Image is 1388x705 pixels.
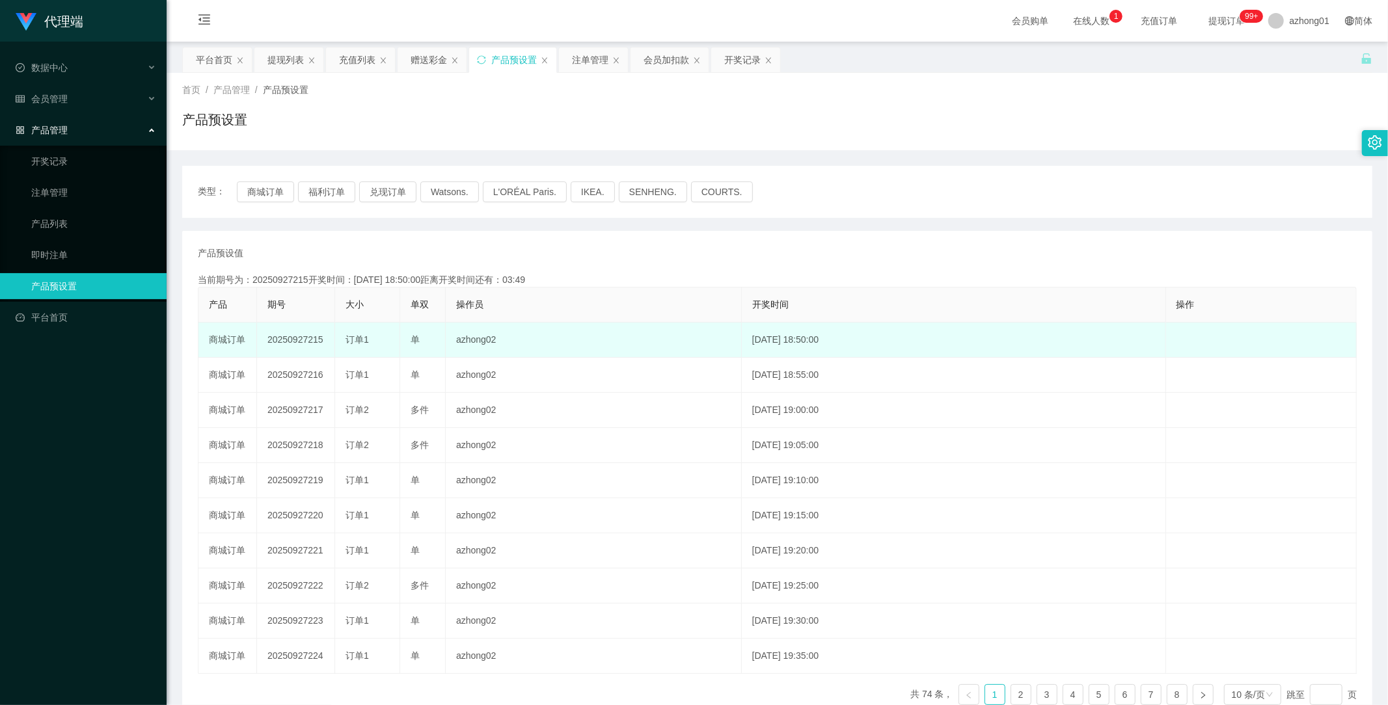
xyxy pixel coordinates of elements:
[1177,299,1195,310] span: 操作
[346,369,369,380] span: 订单1
[752,299,789,310] span: 开奖时间
[965,691,973,699] i: 图标: left
[446,393,742,428] td: azhong02
[742,498,1166,533] td: [DATE] 19:15:00
[1115,685,1135,704] a: 6
[257,428,335,463] td: 20250927218
[16,94,25,103] i: 图标: table
[198,498,257,533] td: 商城订单
[1115,684,1136,705] li: 6
[446,604,742,639] td: azhong02
[446,428,742,463] td: azhong02
[1266,691,1273,700] i: 图标: down
[411,369,420,380] span: 单
[182,85,200,95] span: 首页
[196,47,232,72] div: 平台首页
[477,55,486,64] i: 图标: sync
[446,568,742,604] td: azhong02
[255,85,258,95] span: /
[16,304,156,330] a: 图标: dashboard平台首页
[44,1,83,42] h1: 代理端
[1063,685,1083,704] a: 4
[1114,10,1119,23] p: 1
[198,181,237,202] span: 类型：
[257,568,335,604] td: 20250927222
[1109,10,1123,23] sup: 1
[985,685,1005,704] a: 1
[411,475,420,485] span: 单
[691,181,753,202] button: COURTS.
[257,498,335,533] td: 20250927220
[257,639,335,674] td: 20250927224
[346,440,369,450] span: 订单2
[263,85,308,95] span: 产品预设置
[16,16,83,26] a: 代理端
[446,639,742,674] td: azhong02
[1368,135,1382,150] i: 图标: setting
[411,47,447,72] div: 赠送彩金
[198,568,257,604] td: 商城订单
[742,639,1166,674] td: [DATE] 19:35:00
[16,126,25,135] i: 图标: appstore-o
[16,125,68,135] span: 产品管理
[411,580,429,591] span: 多件
[1037,685,1057,704] a: 3
[411,650,420,661] span: 单
[257,533,335,568] td: 20250927221
[298,181,355,202] button: 福利订单
[411,299,429,310] span: 单双
[206,85,208,95] span: /
[742,568,1166,604] td: [DATE] 19:25:00
[1193,684,1214,705] li: 下一页
[257,358,335,393] td: 20250927216
[420,181,479,202] button: Watsons.
[198,604,257,639] td: 商城订单
[446,463,742,498] td: azhong02
[411,615,420,626] span: 单
[1286,684,1357,705] div: 跳至 页
[213,85,250,95] span: 产品管理
[198,639,257,674] td: 商城订单
[346,650,369,661] span: 订单1
[446,498,742,533] td: azhong02
[1089,684,1109,705] li: 5
[31,211,156,237] a: 产品列表
[724,47,761,72] div: 开奖记录
[491,47,537,72] div: 产品预设置
[571,181,615,202] button: IKEA.
[411,440,429,450] span: 多件
[237,181,294,202] button: 商城订单
[451,57,459,64] i: 图标: close
[742,428,1166,463] td: [DATE] 19:05:00
[1345,16,1354,25] i: 图标: global
[959,684,979,705] li: 上一页
[267,299,286,310] span: 期号
[346,334,369,345] span: 订单1
[257,393,335,428] td: 20250927217
[612,57,620,64] i: 图标: close
[346,510,369,520] span: 订单1
[198,323,257,358] td: 商城订单
[446,533,742,568] td: azhong02
[742,358,1166,393] td: [DATE] 18:55:00
[346,580,369,591] span: 订单2
[1167,685,1187,704] a: 8
[411,334,420,345] span: 单
[16,63,25,72] i: 图标: check-circle-o
[1067,16,1116,25] span: 在线人数
[31,180,156,206] a: 注单管理
[267,47,304,72] div: 提现列表
[1134,16,1184,25] span: 充值订单
[16,62,68,73] span: 数据中心
[742,393,1166,428] td: [DATE] 19:00:00
[359,181,416,202] button: 兑现订单
[1167,684,1188,705] li: 8
[1232,685,1265,704] div: 10 条/页
[16,13,36,31] img: logo.9652507e.png
[1011,684,1031,705] li: 2
[346,405,369,415] span: 订单2
[411,405,429,415] span: 多件
[644,47,689,72] div: 会员加扣款
[742,463,1166,498] td: [DATE] 19:10:00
